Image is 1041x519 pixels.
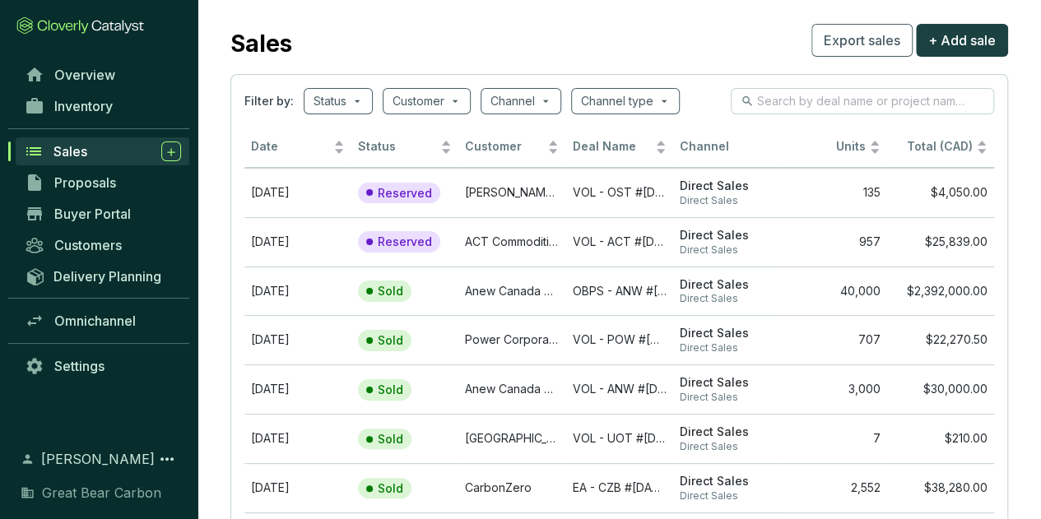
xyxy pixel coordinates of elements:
span: Great Bear Carbon [42,483,161,503]
td: 135 [780,168,887,217]
span: Direct Sales [680,375,774,391]
p: Sold [378,382,403,397]
span: Deal Name [572,139,651,155]
td: 3,000 [780,364,887,414]
td: $210.00 [887,414,994,463]
p: Sold [378,284,403,299]
span: Date [251,139,330,155]
a: Customers [16,231,189,259]
span: Direct Sales [680,326,774,341]
span: Direct Sales [680,178,774,194]
p: Sold [378,333,403,348]
td: $4,050.00 [887,168,994,217]
button: + Add sale [916,24,1008,57]
th: Units [780,127,887,168]
a: Buyer Portal [16,200,189,228]
td: Aug 29 2025 [244,463,351,512]
span: Direct Sales [680,277,774,293]
td: Jul 28 2025 [244,266,351,316]
span: Customers [54,237,122,253]
td: Power Corporation Of Canada [458,315,565,364]
td: Sep 05 2025 [244,315,351,364]
td: VOL - ANW #2025-08-19 [565,364,672,414]
td: CarbonZero [458,463,565,512]
span: Direct Sales [680,194,774,207]
span: Total (CAD) [907,139,973,153]
td: VOL - POW #2025-08-27 [565,315,672,364]
td: Oct 08 2025 [244,168,351,217]
span: Direct Sales [680,474,774,489]
a: Overview [16,61,189,89]
td: EA - CZB #2025-08-19 [565,463,672,512]
span: Inventory [54,98,113,114]
td: 2,552 [780,463,887,512]
span: Filter by: [244,93,294,109]
button: Export sales [811,24,913,57]
span: Direct Sales [680,440,774,453]
span: Direct Sales [680,228,774,243]
td: $38,280.00 [887,463,994,512]
span: Omnichannel [54,313,136,329]
td: Anew Canada ULC [458,364,565,414]
span: Direct Sales [680,424,774,440]
a: Sales [16,137,189,165]
span: Direct Sales [680,489,774,503]
td: University Of Toronto [458,414,565,463]
td: Sep 05 2025 [244,364,351,414]
th: Channel [673,127,780,168]
a: Proposals [16,169,189,197]
a: Delivery Planning [16,262,189,290]
span: Direct Sales [680,391,774,404]
td: $2,392,000.00 [887,266,994,316]
td: 707 [780,315,887,364]
span: Direct Sales [680,243,774,257]
td: Oct 08 2025 [244,217,351,266]
td: $30,000.00 [887,364,994,414]
th: Deal Name [565,127,672,168]
th: Customer [458,127,565,168]
p: Sold [378,432,403,447]
span: Proposals [54,174,116,191]
td: VOL - OST #2025-09-09 [565,168,672,217]
td: VOL - UOT #2025-07-29 [565,414,672,463]
td: VOL - ACT #2025-09-09 [565,217,672,266]
span: Overview [54,67,115,83]
span: Buyer Portal [54,206,131,222]
span: + Add sale [928,30,996,50]
a: Settings [16,352,189,380]
span: Export sales [824,30,900,50]
td: 7 [780,414,887,463]
h2: Sales [230,26,292,61]
a: Omnichannel [16,307,189,335]
input: Search by deal name or project name... [757,92,969,110]
td: 40,000 [780,266,887,316]
p: Reserved [378,234,432,249]
span: Direct Sales [680,341,774,354]
span: Status [358,139,437,155]
span: Settings [54,358,105,374]
p: Sold [378,481,403,496]
span: Sales [53,143,87,160]
span: Direct Sales [680,292,774,305]
td: Ostrom Climate [458,168,565,217]
td: Aug 28 2025 [244,414,351,463]
td: $25,839.00 [887,217,994,266]
td: ACT Commodities Inc [458,217,565,266]
a: Inventory [16,92,189,120]
td: 957 [780,217,887,266]
td: Anew Canada ULC [458,266,565,316]
span: Delivery Planning [53,268,161,285]
td: $22,270.50 [887,315,994,364]
th: Status [351,127,458,168]
span: Units [787,139,866,155]
td: OBPS - ANW #2025-07-29 [565,266,672,316]
th: Date [244,127,351,168]
span: [PERSON_NAME] [41,449,155,469]
p: Reserved [378,186,432,201]
span: Customer [465,139,544,155]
